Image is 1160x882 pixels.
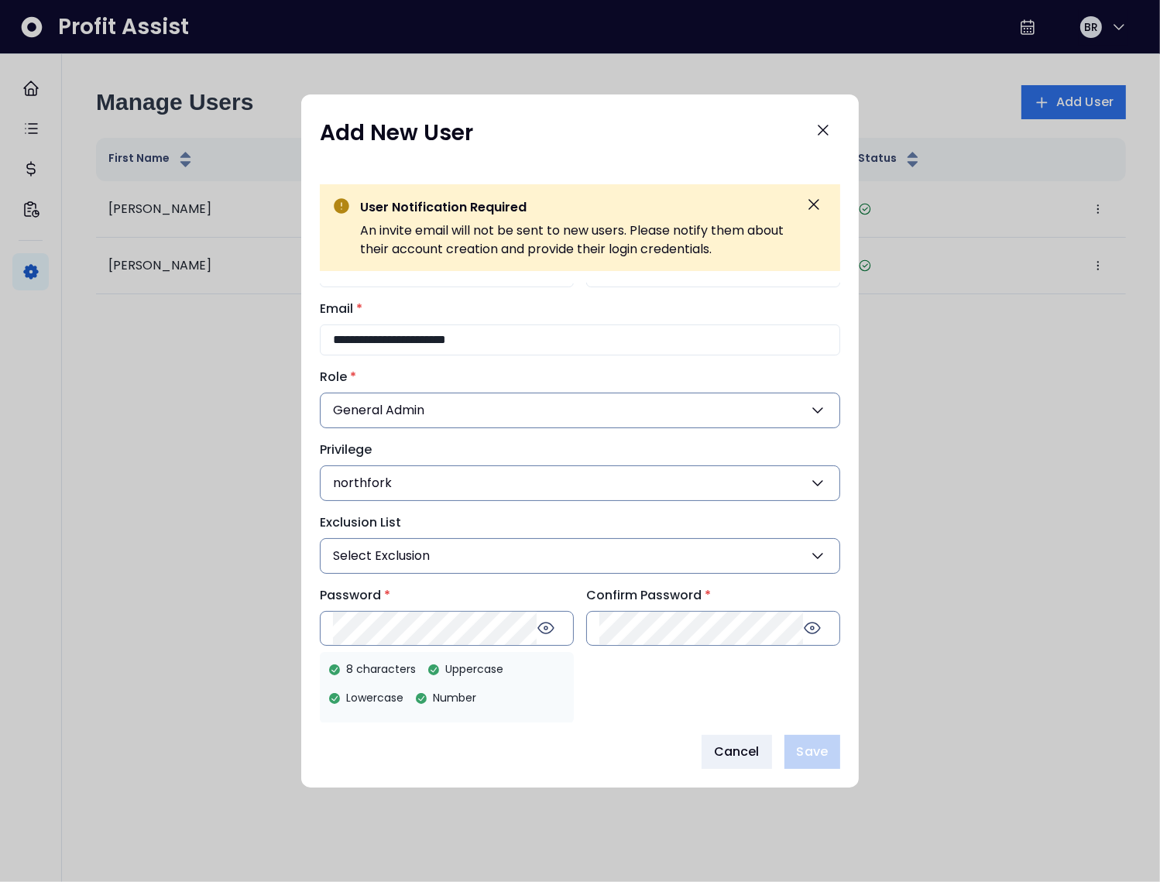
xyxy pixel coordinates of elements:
[784,735,840,769] button: Save
[714,743,760,761] span: Cancel
[320,300,831,318] label: Email
[333,401,424,420] span: General Admin
[320,586,565,605] label: Password
[433,690,476,706] p: Number
[360,198,527,216] span: User Notification Required
[320,441,831,459] label: Privilege
[586,586,831,605] label: Confirm Password
[320,119,473,147] h1: Add New User
[797,743,828,761] span: Save
[800,190,828,218] button: Dismiss
[346,690,403,706] p: Lowercase
[346,661,416,678] p: 8 characters
[806,113,840,147] button: Close
[320,513,831,532] label: Exclusion List
[445,661,503,678] p: Uppercase
[320,368,831,386] label: Role
[360,221,791,259] p: An invite email will not be sent to new users. Please notify them about their account creation an...
[333,474,392,492] span: northfork
[702,735,772,769] button: Cancel
[333,547,430,565] span: Select Exclusion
